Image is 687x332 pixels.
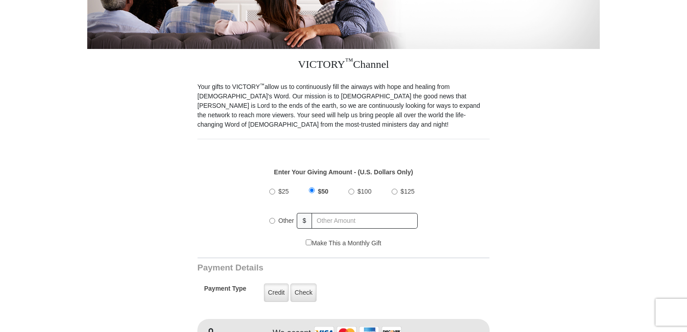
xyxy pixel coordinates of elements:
sup: ™ [260,82,265,88]
span: $ [297,213,312,229]
span: $125 [401,188,415,195]
span: $50 [318,188,328,195]
span: $100 [357,188,371,195]
label: Credit [264,283,289,302]
input: Other Amount [312,213,418,229]
label: Check [290,283,317,302]
label: Make This a Monthly Gift [306,239,381,248]
strong: Enter Your Giving Amount - (U.S. Dollars Only) [274,168,413,176]
span: Other [278,217,294,224]
input: Make This a Monthly Gift [306,239,312,245]
h3: VICTORY Channel [197,49,490,82]
h5: Payment Type [204,285,246,297]
h3: Payment Details [197,263,427,273]
span: $25 [278,188,289,195]
sup: ™ [345,57,353,66]
p: Your gifts to VICTORY allow us to continuously fill the airways with hope and healing from [DEMOG... [197,82,490,129]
